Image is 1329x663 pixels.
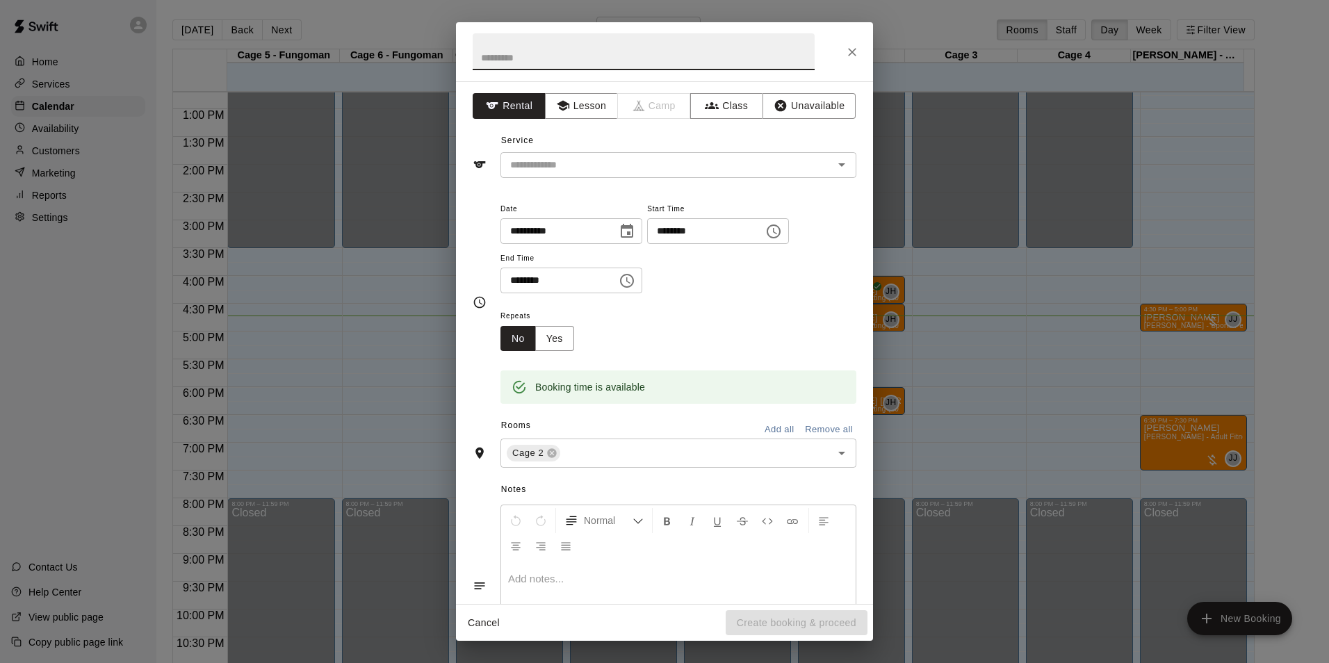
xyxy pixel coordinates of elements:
span: Normal [584,514,633,527]
span: Service [501,136,534,145]
button: Format Bold [655,508,679,533]
button: Choose time, selected time is 5:15 PM [760,218,788,245]
span: Start Time [647,200,789,219]
button: Formatting Options [559,508,649,533]
button: Format Strikethrough [731,508,754,533]
svg: Notes [473,579,487,593]
button: Center Align [504,533,528,558]
button: Open [832,443,851,463]
span: Cage 2 [507,446,549,460]
button: Rental [473,93,546,119]
button: Cancel [462,610,506,636]
span: Rooms [501,420,531,430]
button: Remove all [801,419,856,441]
button: Format Underline [706,508,729,533]
button: No [500,326,536,352]
span: Repeats [500,307,585,326]
svg: Service [473,158,487,172]
div: outlined button group [500,326,574,352]
span: Date [500,200,642,219]
span: End Time [500,249,642,268]
button: Choose date, selected date is Sep 18, 2025 [613,218,641,245]
button: Justify Align [554,533,578,558]
button: Class [690,93,763,119]
button: Close [840,40,865,65]
div: Cage 2 [507,445,560,461]
button: Right Align [529,533,553,558]
span: Camps can only be created in the Services page [618,93,691,119]
button: Insert Link [781,508,804,533]
button: Lesson [545,93,618,119]
button: Format Italics [680,508,704,533]
button: Yes [535,326,574,352]
button: Unavailable [763,93,856,119]
svg: Rooms [473,446,487,460]
div: Booking time is available [535,375,645,400]
button: Left Align [812,508,835,533]
button: Open [832,155,851,174]
span: Notes [501,479,856,501]
button: Add all [757,419,801,441]
button: Insert Code [756,508,779,533]
button: Undo [504,508,528,533]
svg: Timing [473,295,487,309]
button: Choose time, selected time is 5:45 PM [613,267,641,295]
button: Redo [529,508,553,533]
